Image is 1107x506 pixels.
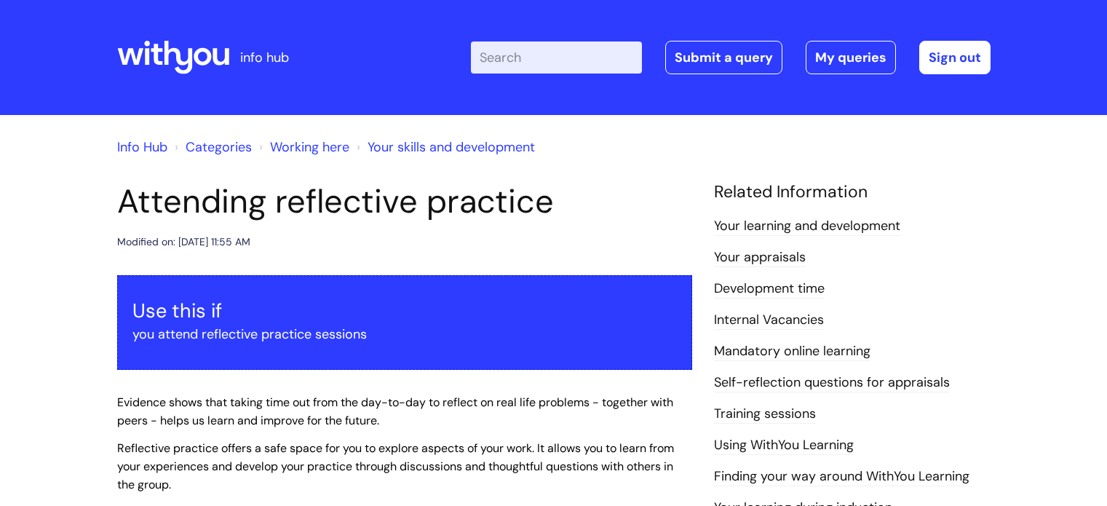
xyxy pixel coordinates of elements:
a: Mandatory online learning [714,342,870,361]
a: Your appraisals [714,248,806,267]
div: | - [471,41,991,74]
span: Evidence shows that taking time out from the day-to-day to reflect on real life problems - togeth... [117,395,673,428]
input: Search [471,41,642,74]
a: Sign out [919,41,991,74]
a: Using WithYou Learning [714,436,854,455]
a: My queries [806,41,896,74]
a: Submit a query [665,41,782,74]
a: Categories [186,138,252,156]
a: Development time [714,280,825,299]
a: Your learning and development [714,217,900,236]
h3: Use this if [132,299,677,323]
a: Working here [270,138,349,156]
h1: Attending reflective practice [117,182,692,221]
p: info hub [240,46,289,69]
li: Your skills and development [353,135,535,159]
a: Finding your way around WithYou Learning [714,467,969,486]
a: Training sessions [714,405,816,424]
a: Your skills and development [368,138,535,156]
span: Reflective practice offers a safe space for you to explore aspects of your work. It allows you to... [117,440,674,492]
a: Self-reflection questions for appraisals [714,373,950,392]
a: Internal Vacancies [714,311,824,330]
div: Modified on: [DATE] 11:55 AM [117,233,250,251]
p: you attend reflective practice sessions [132,323,677,346]
h4: Related Information [714,182,991,202]
a: Info Hub [117,138,167,156]
li: Solution home [171,135,252,159]
li: Working here [255,135,349,159]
